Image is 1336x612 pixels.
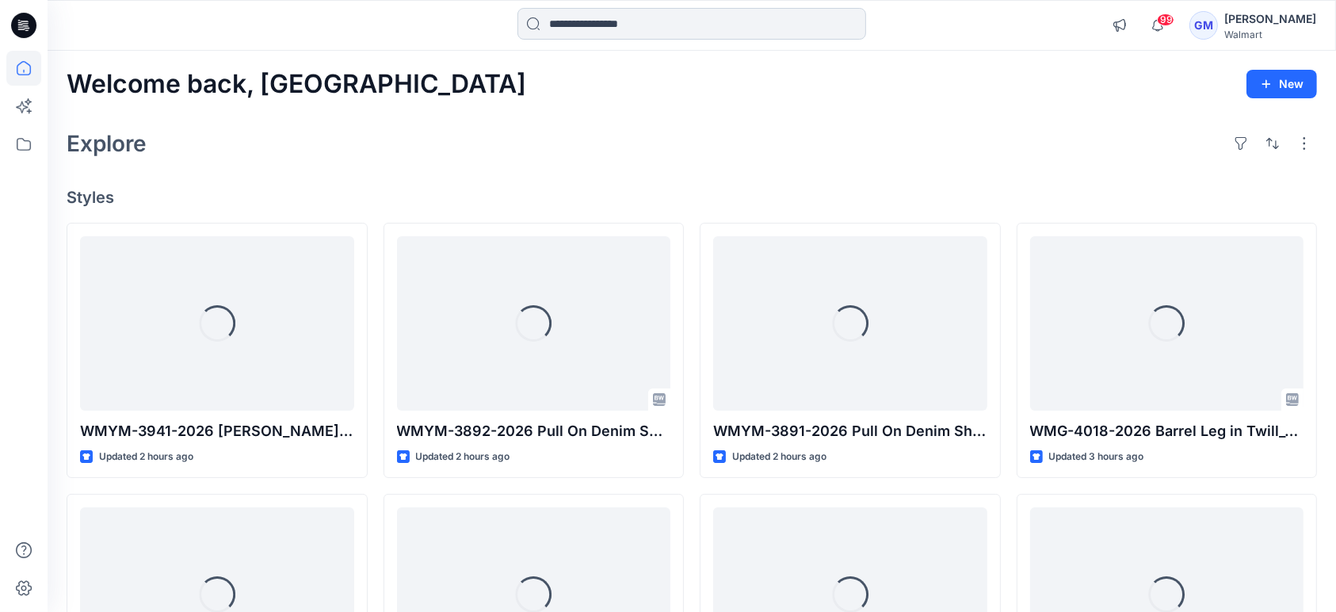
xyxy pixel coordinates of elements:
p: WMYM-3891-2026 Pull On Denim Shorts Workwear [713,420,987,442]
p: Updated 2 hours ago [732,449,826,465]
button: New [1246,70,1317,98]
h2: Explore [67,131,147,156]
p: WMG-4018-2026 Barrel Leg in Twill_Opt 2 [1030,420,1304,442]
p: Updated 3 hours ago [1049,449,1144,465]
p: WMYM-3892-2026 Pull On Denim Shorts Regular [397,420,671,442]
p: Updated 2 hours ago [416,449,510,465]
p: Updated 2 hours ago [99,449,193,465]
span: 99 [1157,13,1174,26]
div: Walmart [1224,29,1316,40]
h2: Welcome back, [GEOGRAPHIC_DATA] [67,70,526,99]
div: [PERSON_NAME] [1224,10,1316,29]
p: WMYM-3941-2026 [PERSON_NAME] Denim Short [80,420,354,442]
div: GM [1189,11,1218,40]
h4: Styles [67,188,1317,207]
